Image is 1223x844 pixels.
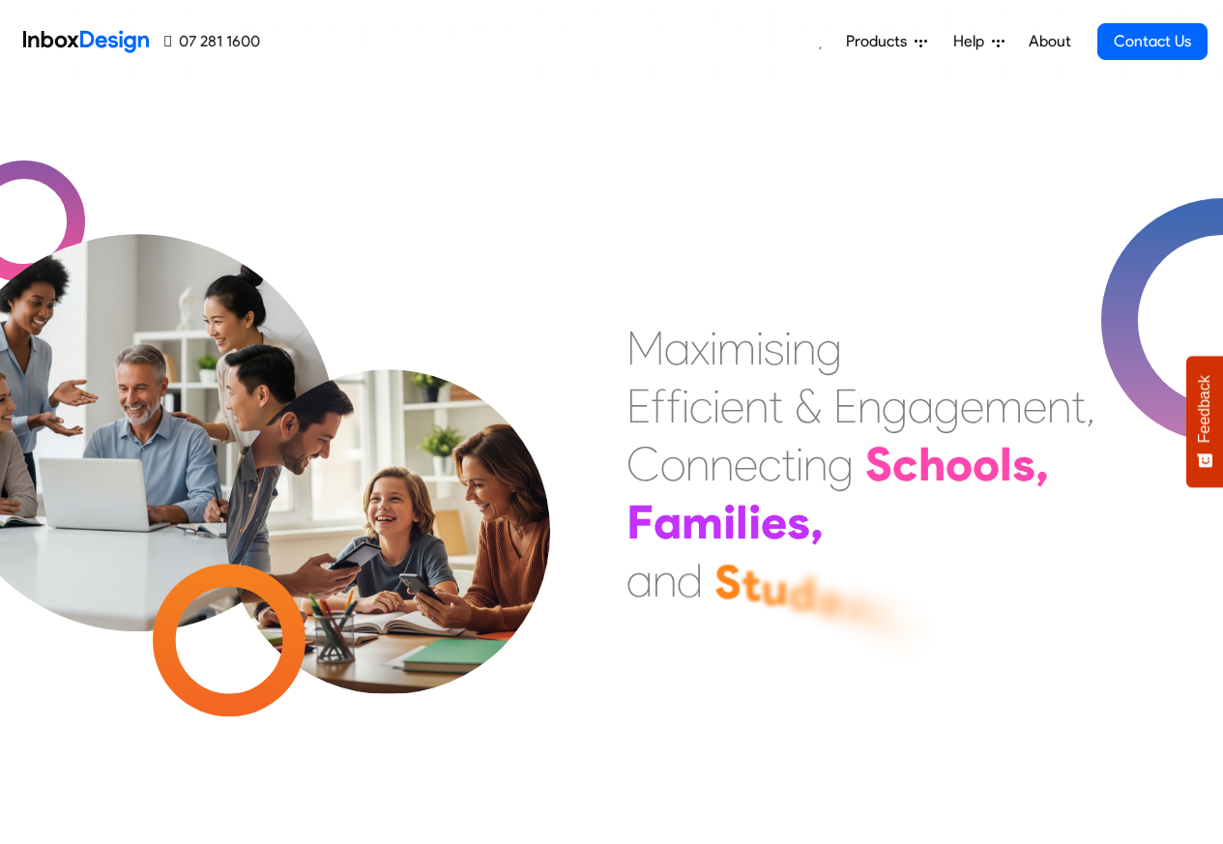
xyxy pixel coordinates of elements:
div: s [1012,435,1035,493]
div: n [858,377,882,435]
div: F [626,493,654,551]
div: a [654,493,682,551]
div: a [664,319,690,377]
a: Products [838,22,935,61]
div: i [756,319,764,377]
div: e [734,435,758,493]
div: g [816,319,842,377]
div: , [1086,377,1095,435]
div: S [714,553,742,611]
div: t [742,556,761,614]
span: Help [953,30,992,53]
div: i [748,493,761,551]
div: s [888,597,912,655]
div: n [803,435,828,493]
div: i [796,435,803,493]
div: . [912,607,925,665]
div: S [865,435,892,493]
div: n [744,377,769,435]
div: o [973,435,1000,493]
div: e [1023,377,1047,435]
span: Feedback [1196,375,1213,443]
div: n [685,435,710,493]
div: e [960,377,984,435]
div: & [795,377,822,435]
div: x [690,319,710,377]
div: , [810,493,824,551]
div: u [761,560,788,618]
div: o [946,435,973,493]
span: Products [846,30,915,53]
div: s [764,319,784,377]
div: n [653,551,677,609]
div: n [710,435,734,493]
div: t [781,435,796,493]
div: n [1047,377,1071,435]
div: m [984,377,1023,435]
div: m [717,319,756,377]
div: g [828,435,854,493]
div: i [723,493,736,551]
div: e [816,570,842,628]
button: Feedback - Show survey [1186,356,1223,487]
div: m [682,493,723,551]
div: e [720,377,744,435]
div: f [651,377,666,435]
div: E [833,377,858,435]
div: Maximising Efficient & Engagement, Connecting Schools, Families, and Students. [626,319,1095,609]
div: i [710,319,717,377]
div: C [626,435,660,493]
a: About [1023,22,1076,61]
div: l [1000,435,1012,493]
div: t [769,377,783,435]
div: n [842,578,869,636]
div: c [758,435,781,493]
div: c [892,435,918,493]
div: e [761,493,787,551]
div: i [713,377,720,435]
div: h [918,435,946,493]
div: s [787,493,810,551]
a: Help [946,22,1012,61]
div: i [682,377,689,435]
div: d [788,565,816,623]
div: t [869,587,888,645]
div: c [689,377,713,435]
div: d [677,551,703,609]
div: E [626,377,651,435]
div: , [1035,435,1049,493]
a: Contact Us [1097,23,1208,60]
div: g [882,377,908,435]
div: a [908,377,934,435]
img: parents_with_child.png [186,289,591,694]
div: n [792,319,816,377]
div: M [626,319,664,377]
div: o [660,435,685,493]
div: f [666,377,682,435]
div: t [1071,377,1086,435]
div: g [934,377,960,435]
div: a [626,551,653,609]
div: i [784,319,792,377]
div: l [736,493,748,551]
a: 07 281 1600 [164,30,260,53]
